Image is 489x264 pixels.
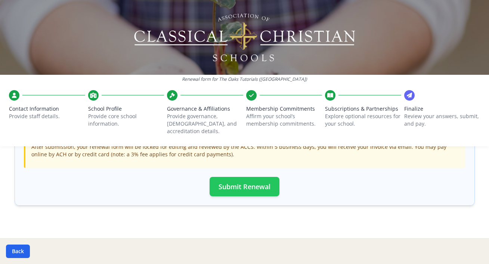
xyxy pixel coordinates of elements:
p: Review your answers, submit, and pay. [404,113,480,128]
button: Submit Renewal [210,177,279,196]
span: School Profile [88,105,164,113]
p: Affirm your school’s membership commitments. [246,113,322,128]
span: Membership Commitments [246,105,322,113]
span: Subscriptions & Partnerships [325,105,401,113]
span: Governance & Affiliations [167,105,243,113]
button: Back [6,245,30,258]
p: Provide core school information. [88,113,164,128]
p: Provide staff details. [9,113,85,120]
img: Logo [133,11,356,64]
p: Explore optional resources for your school. [325,113,401,128]
span: Contact Information [9,105,85,113]
p: Provide governance, [DEMOGRAPHIC_DATA], and accreditation details. [167,113,243,135]
span: Finalize [404,105,480,113]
